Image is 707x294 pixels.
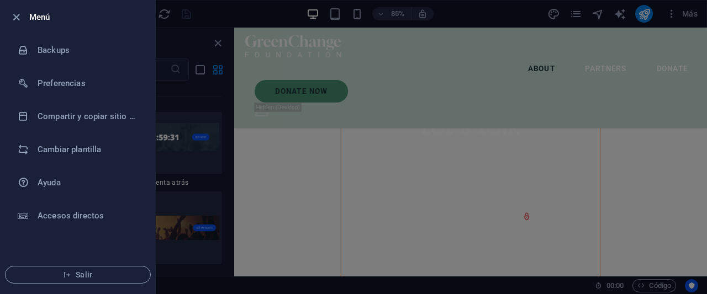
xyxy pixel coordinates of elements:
h6: Accesos directos [38,209,140,222]
h6: Preferencias [38,77,140,90]
h6: Compartir y copiar sitio web [38,110,140,123]
h6: Cambiar plantilla [38,143,140,156]
h6: Menú [29,10,146,24]
h6: Backups [38,44,140,57]
button: Salir [5,266,151,284]
h6: Ayuda [38,176,140,189]
span: Salir [14,270,141,279]
a: Ayuda [1,166,155,199]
